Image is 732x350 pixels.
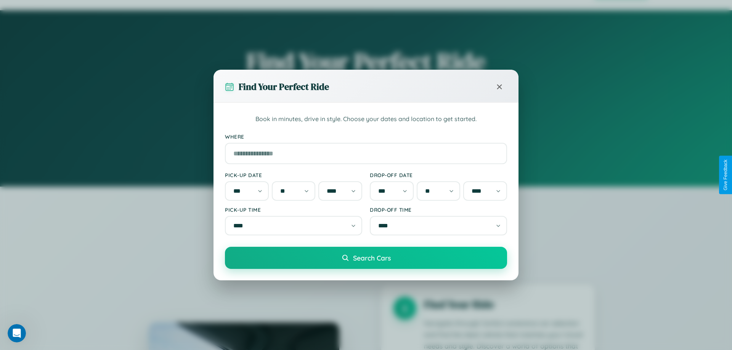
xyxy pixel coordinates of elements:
h3: Find Your Perfect Ride [239,80,329,93]
button: Search Cars [225,247,507,269]
label: Drop-off Time [370,206,507,213]
span: Search Cars [353,254,391,262]
label: Where [225,133,507,140]
p: Book in minutes, drive in style. Choose your dates and location to get started. [225,114,507,124]
label: Pick-up Time [225,206,362,213]
label: Pick-up Date [225,172,362,178]
label: Drop-off Date [370,172,507,178]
